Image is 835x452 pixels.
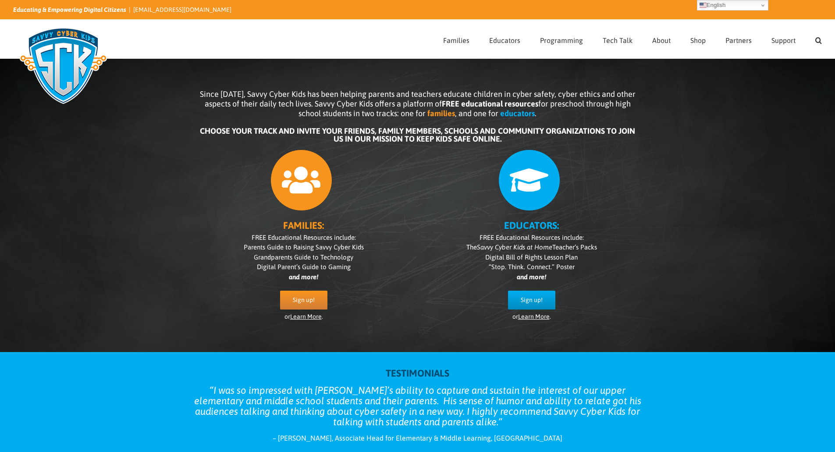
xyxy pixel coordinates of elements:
[455,109,498,118] span: , and one for
[690,37,706,44] span: Shop
[815,20,822,58] a: Search
[485,253,578,261] span: Digital Bill of Rights Lesson Plan
[725,37,752,44] span: Partners
[386,367,449,379] strong: TESTIMONIALS
[540,20,583,58] a: Programming
[771,37,796,44] span: Support
[652,37,671,44] span: About
[489,20,520,58] a: Educators
[244,243,364,251] span: Parents Guide to Raising Savvy Cyber Kids
[504,220,559,231] b: EDUCATORS:
[603,20,632,58] a: Tech Talk
[284,313,323,320] span: or .
[443,37,469,44] span: Families
[13,22,114,110] img: Savvy Cyber Kids Logo
[254,253,353,261] span: Grandparents Guide to Technology
[518,313,550,320] a: Learn More
[489,263,575,270] span: “Stop. Think. Connect.” Poster
[200,126,635,143] b: CHOOSE YOUR TRACK AND INVITE YOUR FRIENDS, FAMILY MEMBERS, SCHOOLS AND COMMUNITY ORGANIZATIONS TO...
[289,273,318,281] i: and more!
[500,109,535,118] b: educators
[427,109,455,118] b: families
[480,234,584,241] span: FREE Educational Resources include:
[443,20,822,58] nav: Main Menu
[771,20,796,58] a: Support
[293,296,315,304] span: Sign up!
[278,434,332,442] span: [PERSON_NAME]
[540,37,583,44] span: Programming
[283,220,324,231] b: FAMILIES:
[521,296,543,304] span: Sign up!
[443,20,469,58] a: Families
[257,263,351,270] span: Digital Parent’s Guide to Gaming
[725,20,752,58] a: Partners
[700,2,707,9] img: en
[290,313,322,320] a: Learn More
[133,6,231,13] a: [EMAIL_ADDRESS][DOMAIN_NAME]
[603,37,632,44] span: Tech Talk
[477,243,552,251] i: Savvy Cyber Kids at Home
[13,6,126,13] i: Educating & Empowering Digital Citizens
[252,234,356,241] span: FREE Educational Resources include:
[517,273,546,281] i: and more!
[512,313,551,320] span: or .
[535,109,537,118] span: .
[442,99,538,108] b: FREE educational resources
[200,89,636,118] span: Since [DATE], Savvy Cyber Kids has been helping parents and teachers educate children in cyber sa...
[335,434,491,442] span: Associate Head for Elementary & Middle Learning
[489,37,520,44] span: Educators
[652,20,671,58] a: About
[190,385,646,427] blockquote: I was so impressed with [PERSON_NAME]’s ability to capture and sustain the interest of our upper ...
[508,291,555,310] a: Sign up!
[690,20,706,58] a: Shop
[280,291,327,310] a: Sign up!
[494,434,562,442] span: [GEOGRAPHIC_DATA]
[466,243,597,251] span: The Teacher’s Packs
